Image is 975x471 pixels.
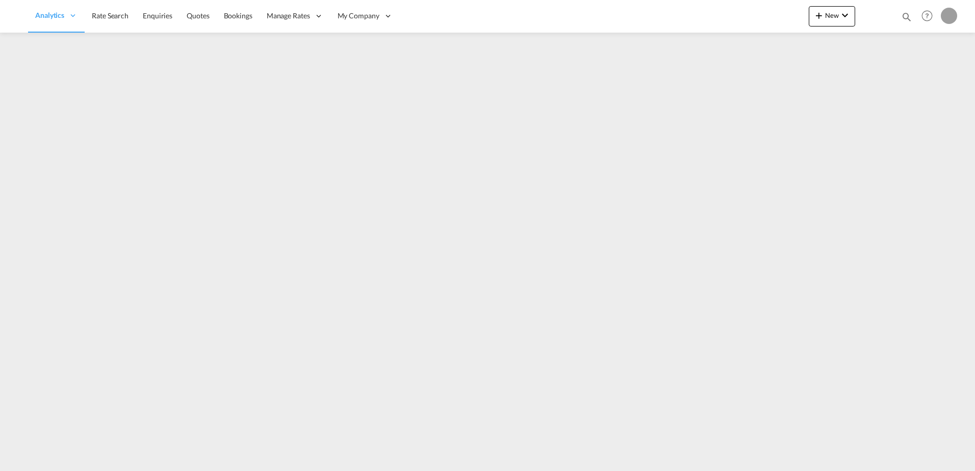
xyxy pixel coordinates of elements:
span: Quotes [187,11,209,20]
span: Analytics [35,10,64,20]
md-icon: icon-magnify [901,11,912,22]
md-icon: icon-plus 400-fg [813,9,825,21]
button: icon-plus 400-fgNewicon-chevron-down [809,6,855,27]
span: New [813,11,851,19]
md-icon: icon-chevron-down [839,9,851,21]
span: Help [918,7,936,24]
span: My Company [338,11,379,21]
span: Manage Rates [267,11,310,21]
span: Bookings [224,11,252,20]
span: Enquiries [143,11,172,20]
div: Help [918,7,941,25]
span: Rate Search [92,11,129,20]
div: icon-magnify [901,11,912,27]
